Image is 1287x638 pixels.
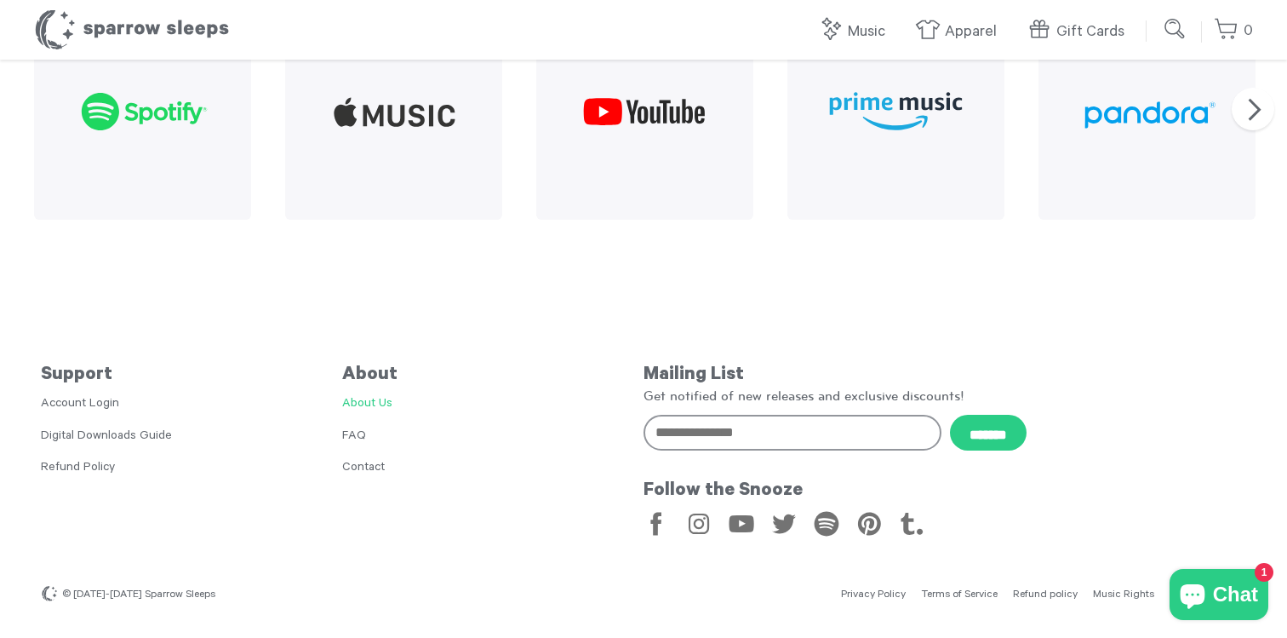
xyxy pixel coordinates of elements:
h1: Sparrow Sleeps [34,9,230,51]
a: YouTube [729,511,754,537]
a: Twitter [771,511,797,537]
a: 0 [1214,13,1253,49]
a: Gift Cards [1027,14,1133,50]
img: streaming-spotify.svg [34,3,251,220]
h5: Mailing List [643,365,1246,387]
a: About Us [342,398,392,411]
img: streaming-primemusic.svg [787,3,1004,220]
span: © [DATE]-[DATE] Sparrow Sleeps [62,589,215,601]
a: Account Login [41,398,119,411]
a: Music [818,14,894,50]
input: Submit [1158,12,1193,46]
a: Refund policy [1013,589,1078,601]
a: Apparel [915,14,1005,50]
a: Refund Policy [41,462,115,475]
inbox-online-store-chat: Shopify online store chat [1164,569,1273,624]
a: Pinterest [856,511,882,537]
a: Digital Downloads Guide [41,430,172,444]
a: Spotify [814,511,839,537]
a: Instagram [686,511,712,537]
a: Tumblr [899,511,924,537]
button: Next [1232,88,1274,130]
img: streaming-youtube.svg [536,3,753,220]
a: Privacy Policy [841,589,906,601]
h5: Follow the Snooze [643,480,1246,503]
a: Terms of Service [921,589,998,601]
a: Contact [342,462,385,475]
p: Get notified of new releases and exclusive discounts! [643,387,1246,405]
h5: About [342,365,643,387]
h5: Support [41,365,342,387]
a: Facebook [643,511,669,537]
a: FAQ [342,430,366,444]
img: streaming-pandora.svg [1038,3,1256,220]
img: streaming-applemusic.svg [285,3,502,220]
a: Music Rights [1093,589,1154,601]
